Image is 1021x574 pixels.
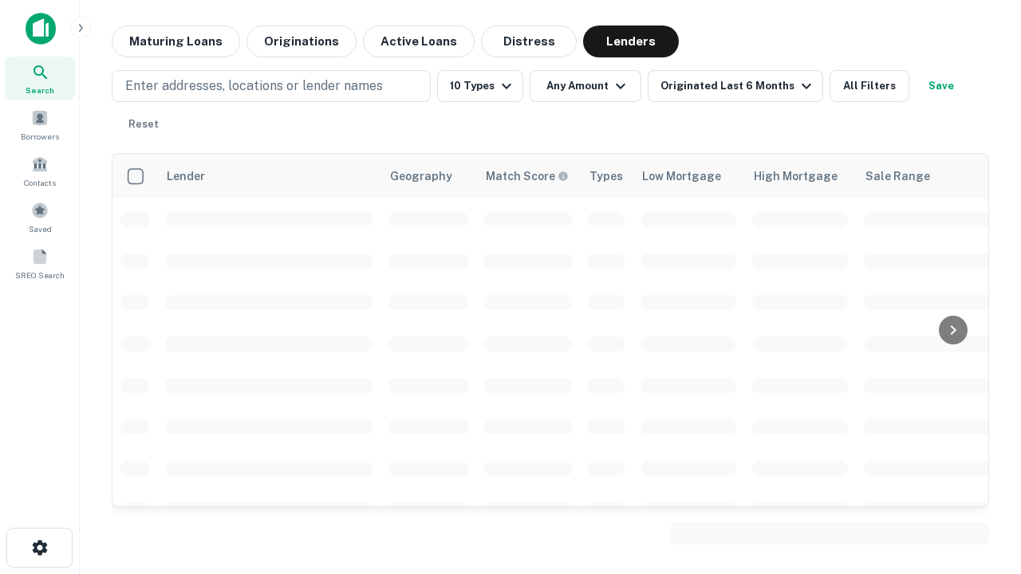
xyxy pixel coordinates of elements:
div: High Mortgage [754,167,838,186]
th: Low Mortgage [633,154,744,199]
button: Active Loans [363,26,475,57]
th: Capitalize uses an advanced AI algorithm to match your search with the best lender. The match sco... [476,154,580,199]
th: High Mortgage [744,154,856,199]
a: Borrowers [5,103,75,146]
span: SREO Search [15,269,65,281]
a: Search [5,57,75,100]
button: Distress [481,26,577,57]
span: Saved [29,222,52,235]
a: Contacts [5,149,75,192]
h6: Match Score [486,167,566,185]
div: Capitalize uses an advanced AI algorithm to match your search with the best lender. The match sco... [486,167,569,185]
a: Saved [5,195,75,238]
button: Reset [118,108,169,140]
a: SREO Search [5,242,75,285]
button: 10 Types [437,70,523,102]
button: Maturing Loans [112,26,240,57]
span: Search [26,84,54,96]
button: All Filters [830,70,909,102]
button: Originated Last 6 Months [648,70,823,102]
div: Low Mortgage [642,167,721,186]
th: Types [580,154,633,199]
div: Sale Range [865,167,930,186]
div: Geography [390,167,452,186]
th: Geography [380,154,476,199]
button: Any Amount [530,70,641,102]
div: Originated Last 6 Months [660,77,816,96]
iframe: Chat Widget [941,446,1021,523]
div: Types [589,167,623,186]
th: Sale Range [856,154,999,199]
button: Save your search to get updates of matches that match your search criteria. [916,70,967,102]
button: Originations [246,26,357,57]
button: Lenders [583,26,679,57]
img: capitalize-icon.png [26,13,56,45]
p: Enter addresses, locations or lender names [125,77,383,96]
div: Lender [167,167,205,186]
span: Borrowers [21,130,59,143]
span: Contacts [24,176,56,189]
button: Enter addresses, locations or lender names [112,70,431,102]
th: Lender [157,154,380,199]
